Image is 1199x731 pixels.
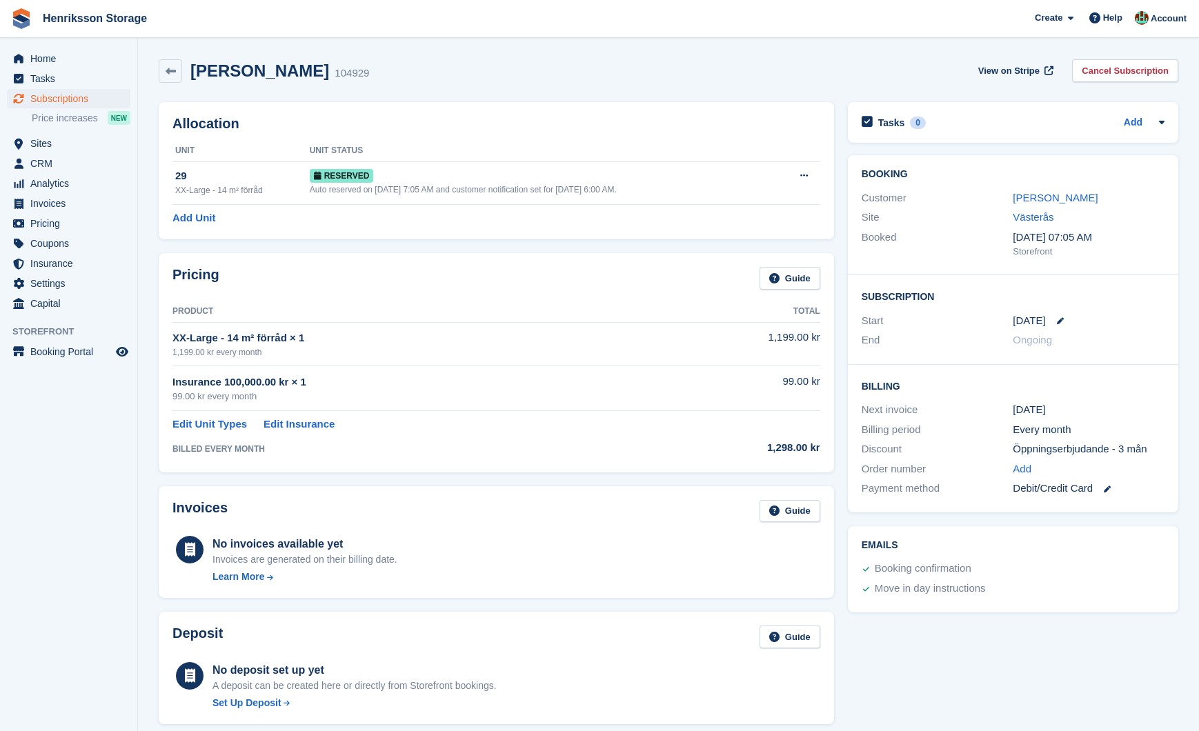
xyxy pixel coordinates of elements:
span: Coupons [30,234,113,253]
div: Customer [862,190,1013,206]
div: Billing period [862,422,1013,438]
span: View on Stripe [978,64,1040,78]
a: Guide [760,500,820,523]
span: Create [1035,11,1062,25]
span: Price increases [32,112,98,125]
div: End [862,332,1013,348]
a: menu [7,194,130,213]
a: menu [7,214,130,233]
a: Edit Unit Types [172,417,247,432]
a: Add Unit [172,210,215,226]
div: Discount [862,441,1013,457]
a: Set Up Deposit [212,696,497,710]
span: Insurance [30,254,113,273]
span: CRM [30,154,113,173]
a: Edit Insurance [264,417,335,432]
div: Insurance 100,000.00 kr × 1 [172,374,661,390]
td: 1,199.00 kr [661,322,820,365]
div: Site [862,210,1013,226]
h2: Deposit [172,625,223,648]
div: Next invoice [862,402,1013,418]
div: [DATE] [1013,402,1165,418]
a: Guide [760,625,820,648]
a: menu [7,69,130,88]
a: Learn More [212,570,397,584]
div: Learn More [212,570,264,584]
div: No invoices available yet [212,536,397,552]
p: A deposit can be created here or directly from Storefront bookings. [212,679,497,693]
div: Move in day instructions [875,581,986,597]
span: Account [1151,12,1187,26]
div: 99.00 kr every month [172,390,661,403]
div: Every month [1013,422,1165,438]
a: Cancel Subscription [1072,59,1178,82]
div: Order number [862,461,1013,477]
div: 1,298.00 kr [661,440,820,456]
a: menu [7,234,130,253]
a: Guide [760,267,820,290]
span: Reserved [310,169,374,183]
a: menu [7,89,130,108]
a: Add [1124,115,1142,131]
div: Booking confirmation [875,561,971,577]
div: 29 [175,168,310,184]
h2: Subscription [862,289,1165,303]
h2: Invoices [172,500,228,523]
a: menu [7,254,130,273]
h2: Billing [862,379,1165,392]
div: Invoices are generated on their billing date. [212,552,397,567]
a: menu [7,294,130,313]
th: Total [661,301,820,323]
h2: Allocation [172,116,820,132]
span: Pricing [30,214,113,233]
a: [PERSON_NAME] [1013,192,1098,203]
td: 99.00 kr [661,366,820,411]
div: Set Up Deposit [212,696,281,710]
a: Preview store [114,343,130,360]
div: BILLED EVERY MONTH [172,443,661,455]
h2: Emails [862,540,1165,551]
span: Ongoing [1013,334,1052,346]
h2: Booking [862,169,1165,180]
span: Booking Portal [30,342,113,361]
h2: [PERSON_NAME] [190,61,329,80]
th: Product [172,301,661,323]
div: [DATE] 07:05 AM [1013,230,1165,246]
a: menu [7,342,130,361]
a: menu [7,274,130,293]
span: Sites [30,134,113,153]
div: XX-Large - 14 m² förråd [175,184,310,197]
span: Subscriptions [30,89,113,108]
img: stora-icon-8386f47178a22dfd0bd8f6a31ec36ba5ce8667c1dd55bd0f319d3a0aa187defe.svg [11,8,32,29]
h2: Pricing [172,267,219,290]
th: Unit [172,140,310,162]
span: Settings [30,274,113,293]
span: Analytics [30,174,113,193]
div: No deposit set up yet [212,662,497,679]
a: Add [1013,461,1031,477]
span: Storefront [12,325,137,339]
div: XX-Large - 14 m² förråd × 1 [172,330,661,346]
a: Henriksson Storage [37,7,152,30]
a: Price increases NEW [32,110,130,126]
a: Västerås [1013,211,1053,223]
img: Isak Martinelle [1135,11,1149,25]
time: 2025-09-05 23:00:00 UTC [1013,313,1045,329]
span: Invoices [30,194,113,213]
span: Help [1103,11,1122,25]
div: 1,199.00 kr every month [172,346,661,359]
div: 0 [910,117,926,129]
div: Storefront [1013,245,1165,259]
a: menu [7,154,130,173]
div: Auto reserved on [DATE] 7:05 AM and customer notification set for [DATE] 6:00 AM. [310,183,776,196]
a: View on Stripe [973,59,1056,82]
div: Debit/Credit Card [1013,481,1165,497]
span: Tasks [30,69,113,88]
div: NEW [108,111,130,125]
div: Booked [862,230,1013,259]
a: menu [7,174,130,193]
div: Start [862,313,1013,329]
span: Capital [30,294,113,313]
span: Home [30,49,113,68]
div: 104929 [335,66,369,81]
